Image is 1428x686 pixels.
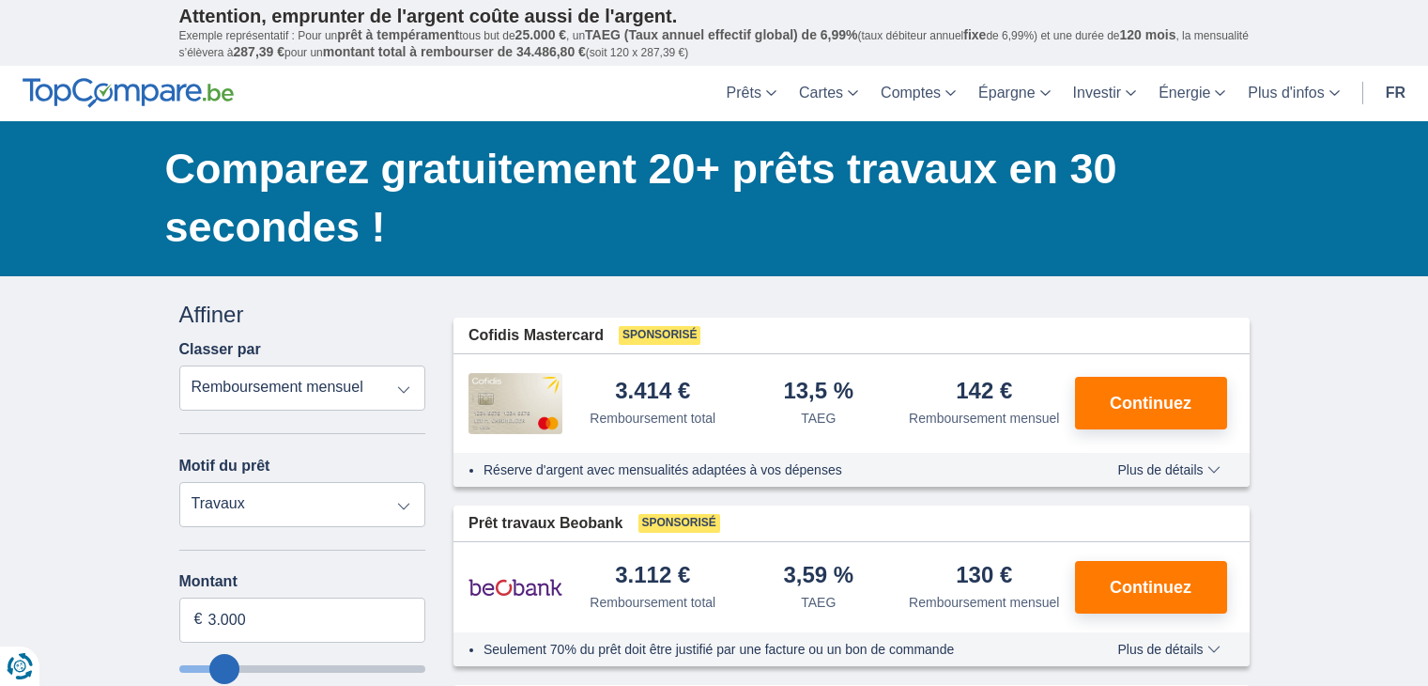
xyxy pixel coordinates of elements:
span: Continuez [1110,395,1191,412]
div: 3.414 € [615,380,690,405]
button: Plus de détails [1103,642,1234,657]
div: 13,5 % [783,380,853,405]
span: 120 mois [1120,27,1176,42]
div: Remboursement total [590,409,715,428]
span: Cofidis Mastercard [468,325,604,347]
span: Plus de détails [1117,643,1220,656]
p: Attention, emprunter de l'argent coûte aussi de l'argent. [179,5,1250,27]
span: Continuez [1110,579,1191,596]
span: Prêt travaux Beobank [468,513,623,535]
span: TAEG (Taux annuel effectif global) de 6,99% [585,27,857,42]
input: wantToBorrow [179,665,426,673]
span: € [194,609,203,631]
span: Plus de détails [1117,463,1220,476]
a: Cartes [788,66,869,121]
span: prêt à tempérament [337,27,459,42]
a: Comptes [869,66,967,121]
a: Énergie [1147,66,1236,121]
a: Plus d'infos [1236,66,1350,121]
div: Remboursement total [590,593,715,612]
div: Affiner [179,299,426,331]
div: Remboursement mensuel [909,593,1059,612]
button: Continuez [1075,561,1227,614]
div: 3,59 % [783,564,853,589]
span: 287,39 € [234,44,285,59]
span: fixe [963,27,986,42]
div: 130 € [956,564,1012,589]
label: Montant [179,573,426,590]
span: Sponsorisé [619,326,700,345]
div: TAEG [801,593,836,612]
h1: Comparez gratuitement 20+ prêts travaux en 30 secondes ! [165,140,1250,257]
img: pret personnel Beobank [468,564,562,611]
button: Plus de détails [1103,462,1234,477]
div: TAEG [801,409,836,428]
img: pret personnel Cofidis CC [468,373,562,433]
span: Sponsorisé [638,514,720,533]
li: Réserve d'argent avec mensualités adaptées à vos dépenses [484,460,1063,479]
label: Classer par [179,341,261,358]
span: montant total à rembourser de 34.486,80 € [323,44,586,59]
a: fr [1374,66,1417,121]
span: 25.000 € [515,27,567,42]
div: Remboursement mensuel [909,409,1059,428]
label: Motif du prêt [179,458,270,475]
div: 3.112 € [615,564,690,589]
img: TopCompare [23,78,234,108]
button: Continuez [1075,377,1227,429]
a: Prêts [715,66,788,121]
a: Investir [1062,66,1148,121]
div: 142 € [956,380,1012,405]
a: Épargne [967,66,1062,121]
li: Seulement 70% du prêt doit être justifié par une facture ou un bon de commande [484,640,1063,659]
p: Exemple représentatif : Pour un tous but de , un (taux débiteur annuel de 6,99%) et une durée de ... [179,27,1250,61]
